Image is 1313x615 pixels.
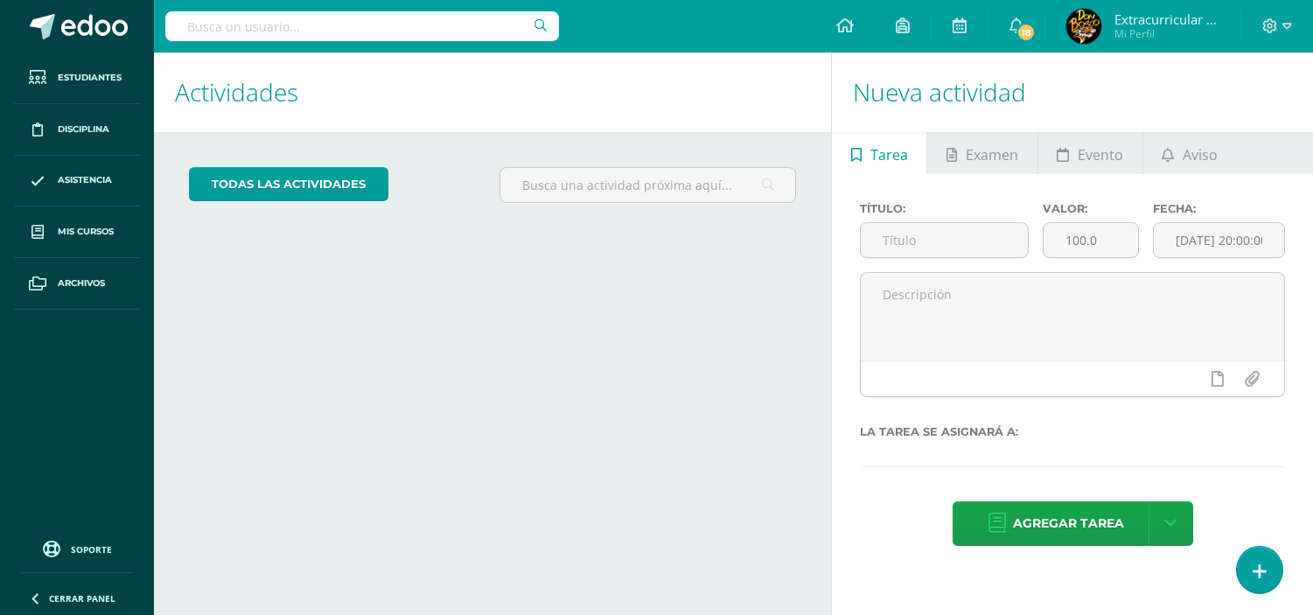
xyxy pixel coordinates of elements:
[58,276,105,290] span: Archivos
[861,223,1028,257] input: Título
[49,592,115,605] span: Cerrar panel
[21,536,133,560] a: Soporte
[860,425,1285,438] label: La tarea se asignará a:
[71,543,112,556] span: Soporte
[189,167,388,201] a: todas las Actividades
[1013,502,1124,545] span: Agregar tarea
[1016,23,1036,42] span: 18
[500,168,795,202] input: Busca una actividad próxima aquí...
[1038,132,1142,174] a: Evento
[58,71,122,85] span: Estudiantes
[14,258,140,310] a: Archivos
[832,132,926,174] a: Tarea
[58,225,114,239] span: Mis cursos
[1154,223,1284,257] input: Fecha de entrega
[165,11,559,41] input: Busca un usuario...
[14,104,140,156] a: Disciplina
[1183,134,1218,176] span: Aviso
[1078,134,1123,176] span: Evento
[14,206,140,258] a: Mis cursos
[14,156,140,207] a: Asistencia
[860,202,1029,215] label: Título:
[1153,202,1285,215] label: Fecha:
[1066,9,1101,44] img: 51daec255f9cabefddb2cff9a8f95120.png
[58,122,109,136] span: Disciplina
[1044,223,1137,257] input: Puntos máximos
[175,52,810,132] h1: Actividades
[927,132,1037,174] a: Examen
[1143,132,1237,174] a: Aviso
[1114,26,1219,41] span: Mi Perfil
[1043,202,1138,215] label: Valor:
[14,52,140,104] a: Estudiantes
[966,134,1018,176] span: Examen
[870,134,908,176] span: Tarea
[853,52,1292,132] h1: Nueva actividad
[58,173,112,187] span: Asistencia
[1114,10,1219,28] span: Extracurricular Deportes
